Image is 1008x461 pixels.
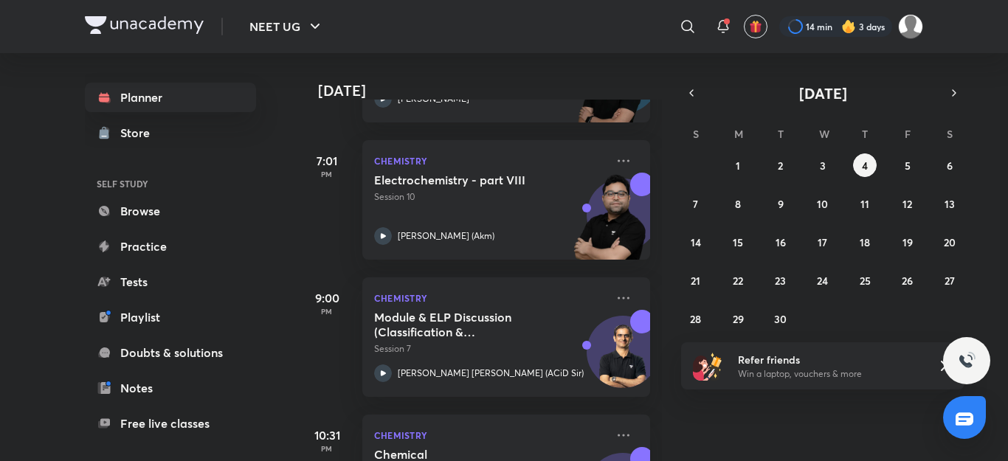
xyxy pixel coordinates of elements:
[120,124,159,142] div: Store
[853,268,877,292] button: September 25, 2025
[862,127,868,141] abbr: Thursday
[734,127,743,141] abbr: Monday
[374,310,558,339] h5: Module & ELP Discussion (Classification & Nomenclature, IUPAC)
[947,159,953,173] abbr: September 6, 2025
[902,274,913,288] abbr: September 26, 2025
[938,230,962,254] button: September 20, 2025
[693,197,698,211] abbr: September 7, 2025
[587,324,658,395] img: Avatar
[769,192,793,215] button: September 9, 2025
[958,352,976,370] img: ttu
[744,15,767,38] button: avatar
[297,426,356,444] h5: 10:31
[726,230,750,254] button: September 15, 2025
[398,229,494,243] p: [PERSON_NAME] (Akm)
[374,342,606,356] p: Session 7
[297,307,356,316] p: PM
[811,192,835,215] button: September 10, 2025
[902,235,913,249] abbr: September 19, 2025
[853,230,877,254] button: September 18, 2025
[862,159,868,173] abbr: September 4, 2025
[693,351,722,381] img: referral
[241,12,333,41] button: NEET UG
[733,235,743,249] abbr: September 15, 2025
[945,274,955,288] abbr: September 27, 2025
[896,268,919,292] button: September 26, 2025
[853,153,877,177] button: September 4, 2025
[691,235,701,249] abbr: September 14, 2025
[726,192,750,215] button: September 8, 2025
[684,268,708,292] button: September 21, 2025
[738,352,919,367] h6: Refer friends
[775,274,786,288] abbr: September 23, 2025
[735,197,741,211] abbr: September 8, 2025
[738,367,919,381] p: Win a laptop, vouchers & more
[776,235,786,249] abbr: September 16, 2025
[938,153,962,177] button: September 6, 2025
[85,16,204,38] a: Company Logo
[811,230,835,254] button: September 17, 2025
[726,307,750,330] button: September 29, 2025
[85,83,256,112] a: Planner
[944,235,956,249] abbr: September 20, 2025
[769,268,793,292] button: September 23, 2025
[374,289,606,307] p: Chemistry
[736,159,740,173] abbr: September 1, 2025
[778,197,784,211] abbr: September 9, 2025
[85,196,256,226] a: Browse
[85,232,256,261] a: Practice
[684,230,708,254] button: September 14, 2025
[947,127,953,141] abbr: Saturday
[820,159,826,173] abbr: September 3, 2025
[811,268,835,292] button: September 24, 2025
[684,192,708,215] button: September 7, 2025
[938,268,962,292] button: September 27, 2025
[769,230,793,254] button: September 16, 2025
[817,274,828,288] abbr: September 24, 2025
[778,159,783,173] abbr: September 2, 2025
[733,274,743,288] abbr: September 22, 2025
[853,192,877,215] button: September 11, 2025
[749,20,762,33] img: avatar
[85,267,256,297] a: Tests
[860,235,870,249] abbr: September 18, 2025
[374,152,606,170] p: Chemistry
[860,274,871,288] abbr: September 25, 2025
[297,152,356,170] h5: 7:01
[691,274,700,288] abbr: September 21, 2025
[569,173,650,274] img: unacademy
[769,153,793,177] button: September 2, 2025
[684,307,708,330] button: September 28, 2025
[297,444,356,453] p: PM
[85,373,256,403] a: Notes
[85,118,256,148] a: Store
[726,153,750,177] button: September 1, 2025
[733,312,744,326] abbr: September 29, 2025
[905,159,911,173] abbr: September 5, 2025
[896,192,919,215] button: September 12, 2025
[902,197,912,211] abbr: September 12, 2025
[817,197,828,211] abbr: September 10, 2025
[297,289,356,307] h5: 9:00
[896,153,919,177] button: September 5, 2025
[318,82,665,100] h4: [DATE]
[702,83,944,103] button: [DATE]
[811,153,835,177] button: September 3, 2025
[85,302,256,332] a: Playlist
[938,192,962,215] button: September 13, 2025
[374,173,558,187] h5: Electrochemistry - part VIII
[85,171,256,196] h6: SELF STUDY
[774,312,787,326] abbr: September 30, 2025
[85,16,204,34] img: Company Logo
[778,127,784,141] abbr: Tuesday
[297,170,356,178] p: PM
[841,19,856,34] img: streak
[693,127,699,141] abbr: Sunday
[860,197,869,211] abbr: September 11, 2025
[374,190,606,204] p: Session 10
[769,307,793,330] button: September 30, 2025
[819,127,829,141] abbr: Wednesday
[398,367,584,380] p: [PERSON_NAME] [PERSON_NAME] (ACiD Sir)
[818,235,827,249] abbr: September 17, 2025
[85,338,256,367] a: Doubts & solutions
